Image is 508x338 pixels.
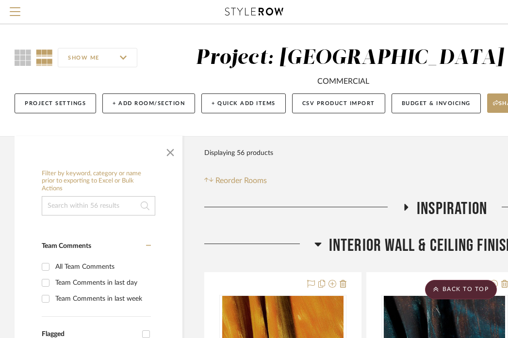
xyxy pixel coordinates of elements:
scroll-to-top-button: BACK TO TOP [425,280,497,299]
button: Project Settings [15,93,96,113]
div: COMMERCIAL [317,76,369,87]
button: + Add Room/Section [102,93,195,113]
div: Displaying 56 products [204,143,273,163]
div: Team Comments in last day [55,275,148,291]
button: Budget & Invoicing [392,93,481,113]
button: Close [161,141,180,160]
button: + Quick Add Items [201,93,286,113]
button: CSV Product Import [292,93,385,113]
div: All Team Comments [55,259,148,275]
span: Team Comments [42,243,91,249]
div: Team Comments in last week [55,291,148,307]
span: Reorder Rooms [215,175,267,186]
button: Reorder Rooms [204,175,267,186]
div: Project: [GEOGRAPHIC_DATA] [196,48,504,68]
h6: Filter by keyword, category or name prior to exporting to Excel or Bulk Actions [42,170,155,193]
span: INSPIRATION [417,199,487,219]
input: Search within 56 results [42,196,155,215]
